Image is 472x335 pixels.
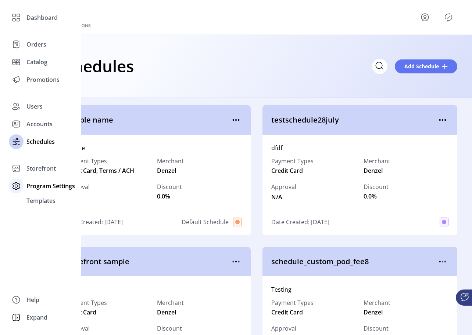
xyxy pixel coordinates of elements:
[364,324,389,333] label: Discount
[65,218,123,226] span: Date Created: [DATE]
[26,295,39,304] span: Help
[271,143,448,152] div: dfdf
[364,308,383,317] span: Denzel
[157,192,170,201] span: 0.0%
[157,324,182,333] label: Discount
[271,114,437,125] span: testschedule28july
[157,308,176,317] span: Denzel
[271,166,303,175] span: Credit Card
[157,157,184,165] label: Merchant
[157,166,176,175] span: Denzel
[26,40,46,49] span: Orders
[271,308,303,317] span: Credit Card
[65,256,230,267] span: storefront sample
[271,298,314,307] label: Payment Types
[271,157,314,165] label: Payment Types
[437,256,448,267] button: menu
[271,256,437,267] span: schedule_custom_pod_fee8
[364,192,377,201] span: 0.0%
[56,53,134,79] h1: Schedules
[26,75,60,84] span: Promotions
[26,13,58,22] span: Dashboard
[230,114,242,126] button: menu
[182,218,229,226] span: Default Schedule
[271,191,296,201] span: N/A
[271,182,296,191] span: Approval
[65,166,150,175] span: Credit Card, Terms / ACH
[395,59,457,73] button: Add Schedule
[437,114,448,126] button: menu
[65,157,150,165] label: Payment Types
[65,285,242,294] div: yes
[410,8,443,26] button: menu
[65,114,230,125] span: sample name
[271,218,329,226] span: Date Created: [DATE]
[271,285,448,294] div: Testing
[26,102,43,111] span: Users
[26,137,55,146] span: Schedules
[26,196,56,205] span: Templates
[26,58,47,66] span: Catalog
[26,120,53,128] span: Accounts
[65,298,107,307] label: Payment Types
[65,143,242,152] div: sample
[364,182,389,191] label: Discount
[404,62,439,70] span: Add Schedule
[372,59,387,74] input: Search
[364,166,383,175] span: Denzel
[26,313,47,322] span: Expand
[26,182,75,190] span: Program Settings
[26,164,56,173] span: Storefront
[364,157,390,165] label: Merchant
[443,11,454,23] button: Publisher Panel
[230,256,242,267] button: menu
[364,298,390,307] label: Merchant
[271,324,296,333] span: Approval
[157,182,182,191] label: Discount
[157,298,184,307] label: Merchant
